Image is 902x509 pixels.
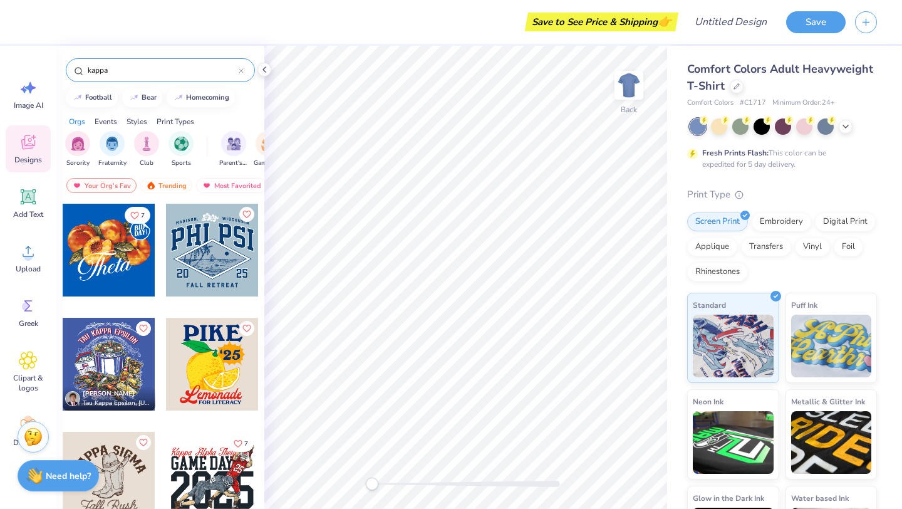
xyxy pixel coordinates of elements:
[366,478,378,490] div: Accessibility label
[83,399,150,408] span: Tau Kappa Epsilon, [US_STATE] Tech
[261,137,276,151] img: Game Day Image
[136,435,151,450] button: Like
[8,373,49,393] span: Clipart & logos
[239,321,254,336] button: Like
[174,94,184,102] img: trend_line.gif
[791,315,872,377] img: Puff Ink
[219,159,248,168] span: Parent's Weekend
[693,395,723,408] span: Neon Ink
[202,181,212,190] img: most_fav.gif
[791,298,817,312] span: Puff Ink
[71,137,85,151] img: Sorority Image
[186,94,229,101] div: homecoming
[791,395,865,408] span: Metallic & Glitter Ink
[693,491,764,505] span: Glow in the Dark Ink
[815,213,876,231] div: Digital Print
[98,159,127,168] span: Fraternity
[685,9,777,34] input: Untitled Design
[16,264,41,274] span: Upload
[172,159,191,168] span: Sports
[687,187,877,202] div: Print Type
[86,64,239,76] input: Try "Alpha"
[219,131,248,168] button: filter button
[105,137,119,151] img: Fraternity Image
[168,131,194,168] div: filter for Sports
[167,88,235,107] button: homecoming
[66,88,118,107] button: football
[621,104,637,115] div: Back
[772,98,835,108] span: Minimum Order: 24 +
[125,207,150,224] button: Like
[98,131,127,168] button: filter button
[687,238,737,256] div: Applique
[254,159,283,168] span: Game Day
[702,147,856,170] div: This color can be expedited for 5 day delivery.
[122,88,162,107] button: bear
[687,263,748,281] div: Rhinestones
[73,94,83,102] img: trend_line.gif
[72,181,82,190] img: most_fav.gif
[687,213,748,231] div: Screen Print
[83,389,135,398] span: [PERSON_NAME]
[702,148,769,158] strong: Fresh Prints Flash:
[693,411,774,474] img: Neon Ink
[14,100,43,110] span: Image AI
[244,441,248,447] span: 7
[616,73,641,98] img: Back
[791,411,872,474] img: Metallic & Glitter Ink
[95,116,117,127] div: Events
[142,94,157,101] div: bear
[752,213,811,231] div: Embroidery
[687,61,873,93] span: Comfort Colors Adult Heavyweight T-Shirt
[196,178,267,193] div: Most Favorited
[687,98,734,108] span: Comfort Colors
[134,131,159,168] button: filter button
[740,98,766,108] span: # C1717
[791,491,849,505] span: Water based Ink
[528,13,675,31] div: Save to See Price & Shipping
[127,116,147,127] div: Styles
[85,94,112,101] div: football
[98,131,127,168] div: filter for Fraternity
[146,181,156,190] img: trending.gif
[693,298,726,312] span: Standard
[254,131,283,168] button: filter button
[19,318,38,328] span: Greek
[136,321,151,336] button: Like
[795,238,830,256] div: Vinyl
[741,238,791,256] div: Transfers
[66,178,137,193] div: Your Org's Fav
[13,438,43,448] span: Decorate
[141,213,145,219] span: 7
[46,470,91,482] strong: Need help?
[219,131,248,168] div: filter for Parent's Weekend
[66,159,90,168] span: Sorority
[227,137,241,151] img: Parent's Weekend Image
[65,131,90,168] div: filter for Sorority
[834,238,863,256] div: Foil
[157,116,194,127] div: Print Types
[134,131,159,168] div: filter for Club
[140,159,153,168] span: Club
[140,137,153,151] img: Club Image
[13,209,43,219] span: Add Text
[239,207,254,222] button: Like
[786,11,846,33] button: Save
[168,131,194,168] button: filter button
[140,178,192,193] div: Trending
[14,155,42,165] span: Designs
[658,14,671,29] span: 👉
[65,131,90,168] button: filter button
[254,131,283,168] div: filter for Game Day
[69,116,85,127] div: Orgs
[693,315,774,377] img: Standard
[174,137,189,151] img: Sports Image
[228,435,254,452] button: Like
[129,94,139,102] img: trend_line.gif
